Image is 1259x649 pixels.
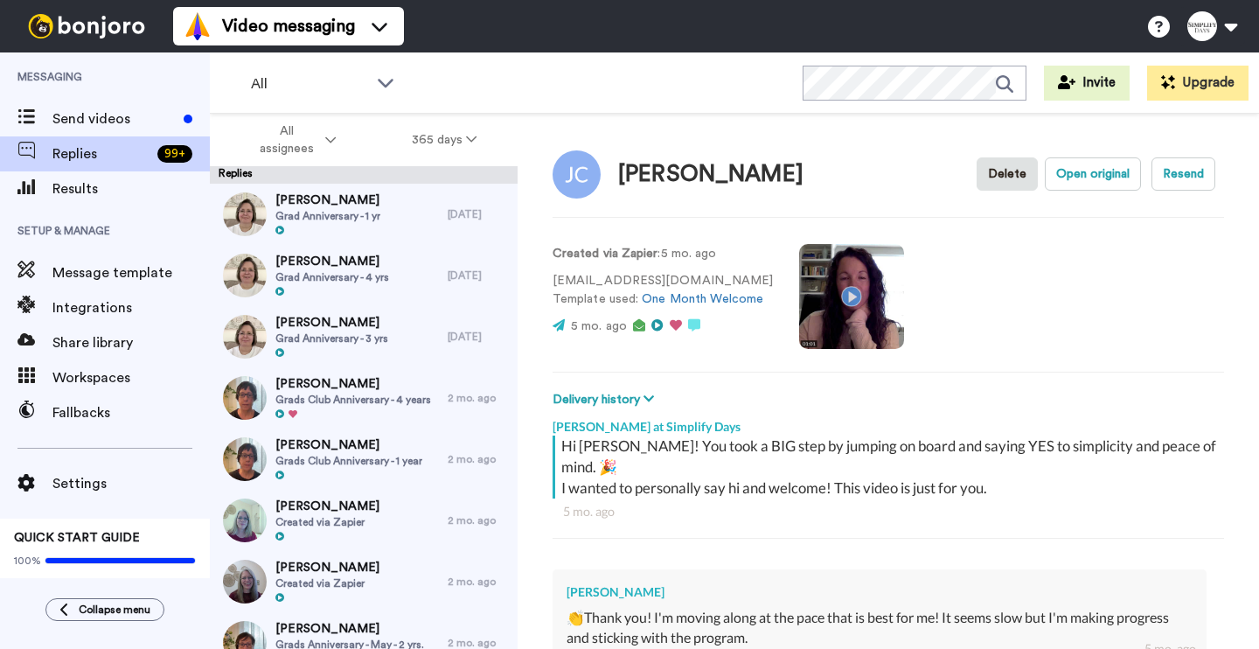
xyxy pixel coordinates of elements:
[52,473,210,494] span: Settings
[275,331,388,345] span: Grad Anniversary - 3 yrs
[210,429,518,490] a: [PERSON_NAME]Grads Club Anniversary - 1 year2 mo. ago
[563,503,1214,520] div: 5 mo. ago
[223,560,267,604] img: b684708b-64b0-4191-a1dc-3aaa2f31706a-thumb.jpg
[45,598,164,621] button: Collapse menu
[448,207,509,221] div: [DATE]
[567,583,1193,601] div: [PERSON_NAME]
[184,12,212,40] img: vm-color.svg
[223,437,267,481] img: f3c16cc8-a5fc-4c2a-92ae-8b008fe518d8-thumb.jpg
[561,436,1220,499] div: Hi [PERSON_NAME]! You took a BIG step by jumping on board and saying YES to simplicity and peace ...
[52,297,210,318] span: Integrations
[1151,157,1215,191] button: Resend
[553,245,773,263] p: : 5 mo. ago
[1044,66,1130,101] button: Invite
[448,575,509,589] div: 2 mo. ago
[275,454,422,468] span: Grads Club Anniversary - 1 year
[275,314,388,331] span: [PERSON_NAME]
[210,306,518,367] a: [PERSON_NAME]Grad Anniversary - 3 yrs[DATE]
[977,157,1038,191] button: Delete
[448,513,509,527] div: 2 mo. ago
[553,248,657,260] strong: Created via Zapier
[14,554,41,568] span: 100%
[275,375,431,393] span: [PERSON_NAME]
[1147,66,1249,101] button: Upgrade
[448,452,509,466] div: 2 mo. ago
[52,178,210,199] span: Results
[275,620,424,638] span: [PERSON_NAME]
[79,603,150,617] span: Collapse menu
[553,390,659,409] button: Delivery history
[553,272,773,309] p: [EMAIL_ADDRESS][DOMAIN_NAME] Template used:
[210,551,518,612] a: [PERSON_NAME]Created via Zapier2 mo. ago
[223,192,267,236] img: 4370db20-35ea-4ef6-a57e-9ca4a62e74ae-thumb.jpg
[275,192,380,209] span: [PERSON_NAME]
[275,576,379,590] span: Created via Zapier
[223,499,267,542] img: 8af2430f-f7e6-4b7a-a7bc-ae3fcb16e8de-thumb.jpg
[21,14,152,38] img: bj-logo-header-white.svg
[275,515,379,529] span: Created via Zapier
[448,330,509,344] div: [DATE]
[374,124,515,156] button: 365 days
[52,108,177,129] span: Send videos
[1045,157,1141,191] button: Open original
[52,402,210,423] span: Fallbacks
[553,150,601,199] img: Image of Judith Considine
[210,166,518,184] div: Replies
[52,262,210,283] span: Message template
[275,393,431,407] span: Grads Club Anniversary - 4 years
[210,184,518,245] a: [PERSON_NAME]Grad Anniversary - 1 yr[DATE]
[275,209,380,223] span: Grad Anniversary - 1 yr
[251,73,368,94] span: All
[567,608,1193,648] div: 👏Thank you! I'm moving along at the pace that is best for me! It seems slow but I'm making progre...
[275,253,389,270] span: [PERSON_NAME]
[275,270,389,284] span: Grad Anniversary - 4 yrs
[210,490,518,551] a: [PERSON_NAME]Created via Zapier2 mo. ago
[448,391,509,405] div: 2 mo. ago
[210,367,518,429] a: [PERSON_NAME]Grads Club Anniversary - 4 years2 mo. ago
[275,498,379,515] span: [PERSON_NAME]
[275,559,379,576] span: [PERSON_NAME]
[222,14,355,38] span: Video messaging
[52,143,150,164] span: Replies
[210,245,518,306] a: [PERSON_NAME]Grad Anniversary - 4 yrs[DATE]
[642,293,763,305] a: One Month Welcome
[52,332,210,353] span: Share library
[223,254,267,297] img: 8269a311-fdf9-4823-97c5-4b18e7097519-thumb.jpg
[553,409,1224,436] div: [PERSON_NAME] at Simplify Days
[14,532,140,544] span: QUICK START GUIDE
[223,315,267,359] img: 04930af7-0da8-4194-9c02-d4f8c69d8604-thumb.jpg
[52,367,210,388] span: Workspaces
[223,376,267,420] img: 161d9697-6d91-4a01-950e-79aee37d8012-thumb.jpg
[157,145,192,163] div: 99 +
[275,436,422,454] span: [PERSON_NAME]
[448,269,509,283] div: [DATE]
[618,162,803,187] div: [PERSON_NAME]
[213,115,374,164] button: All assignees
[571,320,627,332] span: 5 mo. ago
[251,122,322,157] span: All assignees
